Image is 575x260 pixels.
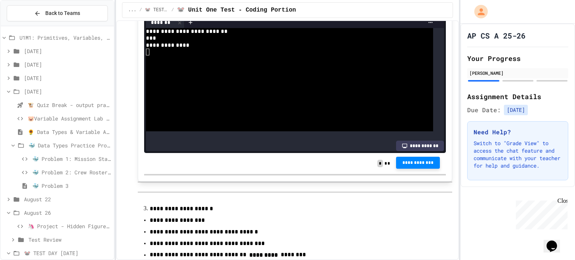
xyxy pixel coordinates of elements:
[24,209,111,217] span: August 26
[19,34,111,42] span: U1M1: Primitives, Variables, Basic I/O
[3,3,52,48] div: Chat with us now!Close
[24,74,111,82] span: [DATE]
[32,168,111,176] span: 🐳 Problem 2: Crew Roster - COMPLETED TOGETHER
[7,5,108,21] button: Back to Teams
[28,141,111,149] span: 🐳 Data Types Practice Problems
[24,88,111,95] span: [DATE]
[177,6,296,15] span: 🐭 Unit One Test - Coding Portion
[128,7,137,13] span: ...
[28,101,111,109] span: 🐮 Quiz Break - output practice
[139,7,142,13] span: /
[467,105,501,114] span: Due Date:
[466,3,490,20] div: My Account
[467,30,526,41] h1: AP CS A 25-26
[171,7,174,13] span: /
[28,236,111,244] span: Test Review
[474,128,562,137] h3: Need Help?
[544,230,568,253] iframe: chat widget
[467,91,568,102] h2: Assignment Details
[469,70,566,76] div: [PERSON_NAME]
[24,249,111,257] span: 🐭 TEST DAY [DATE]
[32,155,111,163] span: 🐳 Problem 1: Mission Status Display
[28,114,111,122] span: 🐷Variable Assignment Lab Lecture
[24,47,111,55] span: [DATE]
[45,9,80,17] span: Back to Teams
[513,198,568,229] iframe: chat widget
[145,7,168,13] span: 🐭 TEST DAY [DATE]
[474,140,562,169] p: Switch to "Grade View" to access the chat feature and communicate with your teacher for help and ...
[467,53,568,64] h2: Your Progress
[504,105,528,115] span: [DATE]
[28,222,111,230] span: 🦄 Project - Hidden Figures: Launch Weight Calculator
[32,182,111,190] span: 🐳 Problem 3
[24,195,111,203] span: August 22
[28,128,111,136] span: 🌻 Data Types & Variable Assignment Notes
[24,61,111,68] span: [DATE]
